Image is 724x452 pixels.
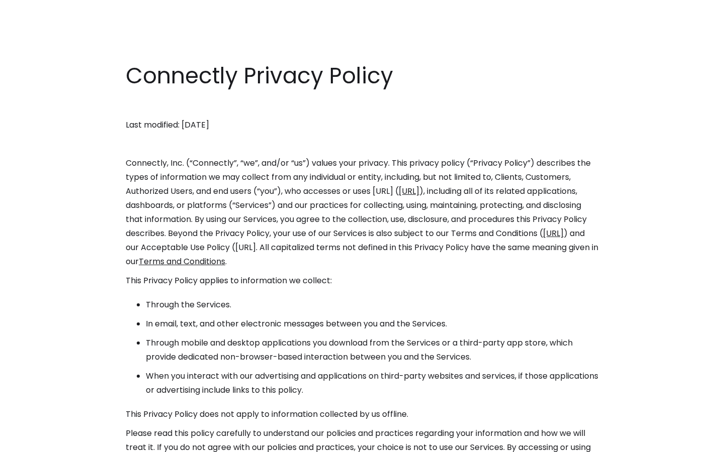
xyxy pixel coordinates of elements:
[399,185,419,197] a: [URL]
[139,256,225,267] a: Terms and Conditions
[126,274,598,288] p: This Privacy Policy applies to information we collect:
[126,60,598,91] h1: Connectly Privacy Policy
[20,434,60,448] ul: Language list
[126,407,598,421] p: This Privacy Policy does not apply to information collected by us offline.
[146,298,598,312] li: Through the Services.
[126,118,598,132] p: Last modified: [DATE]
[543,228,564,239] a: [URL]
[146,336,598,364] li: Through mobile and desktop applications you download from the Services or a third-party app store...
[126,99,598,113] p: ‍
[126,137,598,151] p: ‍
[126,156,598,269] p: Connectly, Inc. (“Connectly”, “we”, and/or “us”) values your privacy. This privacy policy (“Priva...
[146,369,598,397] li: When you interact with our advertising and applications on third-party websites and services, if ...
[10,433,60,448] aside: Language selected: English
[146,317,598,331] li: In email, text, and other electronic messages between you and the Services.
